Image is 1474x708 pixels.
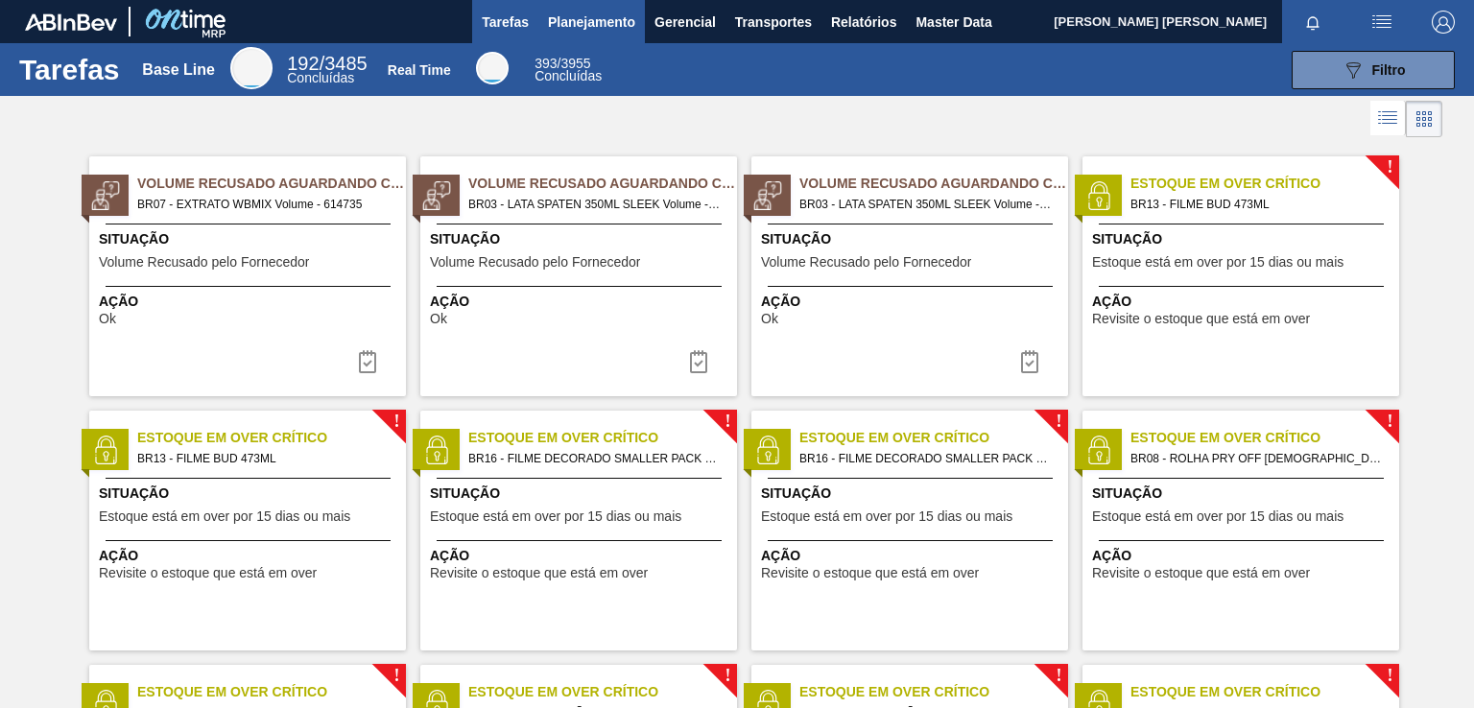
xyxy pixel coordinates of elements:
[761,509,1012,524] span: Estoque está em over por 15 dias ou mais
[761,566,979,580] span: Revisite o estoque que está em over
[137,448,391,469] span: BR13 - FILME BUD 473ML
[761,484,1063,504] span: Situação
[345,342,391,381] button: icon-task-complete
[1007,342,1053,381] div: Completar tarefa: 30406204
[761,229,1063,249] span: Situação
[535,56,557,71] span: 393
[430,255,640,270] span: Volume Recusado pelo Fornecedor
[19,59,120,81] h1: Tarefas
[1092,292,1394,312] span: Ação
[535,68,602,83] span: Concluídas
[761,255,971,270] span: Volume Recusado pelo Fornecedor
[99,292,401,312] span: Ação
[676,342,722,381] button: icon-task-complete
[1092,566,1310,580] span: Revisite o estoque que está em over
[25,13,117,31] img: TNhmsLtSVTkK8tSr43FrP2fwEKptu5GPRR3wAAAABJRU5ErkJggg==
[287,53,367,74] span: / 3485
[393,669,399,683] span: !
[1130,682,1399,702] span: Estoque em Over Crítico
[1292,51,1455,89] button: Filtro
[1387,160,1392,175] span: !
[230,47,273,89] div: Base Line
[915,11,991,34] span: Master Data
[1130,194,1384,215] span: BR13 - FILME BUD 473ML
[99,546,401,566] span: Ação
[393,414,399,429] span: !
[91,181,120,210] img: status
[799,682,1068,702] span: Estoque em Over Crítico
[1084,436,1113,464] img: status
[1370,101,1406,137] div: Visão em Lista
[761,546,1063,566] span: Ação
[99,484,401,504] span: Situação
[676,342,722,381] div: Completar tarefa: 30406203
[1372,62,1406,78] span: Filtro
[1092,255,1343,270] span: Estoque está em over por 15 dias ou mais
[831,11,896,34] span: Relatórios
[799,174,1068,194] span: Volume Recusado Aguardando Ciência
[1282,9,1343,35] button: Notificações
[468,174,737,194] span: Volume Recusado Aguardando Ciência
[1370,11,1393,34] img: userActions
[1092,546,1394,566] span: Ação
[753,181,782,210] img: status
[1387,669,1392,683] span: !
[430,229,732,249] span: Situação
[142,61,215,79] div: Base Line
[799,194,1053,215] span: BR03 - LATA SPATEN 350ML SLEEK Volume - 629878
[1130,174,1399,194] span: Estoque em Over Crítico
[687,350,710,373] img: icon-task-complete
[761,292,1063,312] span: Ação
[799,448,1053,469] span: BR16 - FILME DECORADO SMALLER PACK 269ML
[1056,669,1061,683] span: !
[1130,428,1399,448] span: Estoque em Over Crítico
[91,436,120,464] img: status
[137,682,406,702] span: Estoque em Over Crítico
[1092,484,1394,504] span: Situação
[1018,350,1041,373] img: icon-task-complete
[430,566,648,580] span: Revisite o estoque que está em over
[99,255,309,270] span: Volume Recusado pelo Fornecedor
[99,312,116,326] span: Ok
[1007,342,1053,381] button: icon-task-complete
[137,194,391,215] span: BR07 - EXTRATO WBMIX Volume - 614735
[468,194,722,215] span: BR03 - LATA SPATEN 350ML SLEEK Volume - 629876
[430,546,732,566] span: Ação
[476,52,509,84] div: Real Time
[287,53,319,74] span: 192
[535,56,590,71] span: / 3955
[753,436,782,464] img: status
[388,62,451,78] div: Real Time
[287,70,354,85] span: Concluídas
[422,181,451,210] img: status
[1432,11,1455,34] img: Logout
[430,312,447,326] span: Ok
[1387,414,1392,429] span: !
[430,484,732,504] span: Situação
[799,428,1068,448] span: Estoque em Over Crítico
[1092,509,1343,524] span: Estoque está em over por 15 dias ou mais
[1406,101,1442,137] div: Visão em Cards
[345,342,391,381] div: Completar tarefa: 30405733
[1084,181,1113,210] img: status
[468,428,737,448] span: Estoque em Over Crítico
[356,350,379,373] img: icon-task-complete
[761,312,778,326] span: Ok
[430,509,681,524] span: Estoque está em over por 15 dias ou mais
[99,509,350,524] span: Estoque está em over por 15 dias ou mais
[99,566,317,580] span: Revisite o estoque que está em over
[535,58,602,83] div: Real Time
[1092,312,1310,326] span: Revisite o estoque que está em over
[137,174,406,194] span: Volume Recusado Aguardando Ciência
[468,448,722,469] span: BR16 - FILME DECORADO SMALLER PACK 269ML
[1130,448,1384,469] span: BR08 - ROLHA PRY OFF BRAHMA 300ML
[725,414,730,429] span: !
[430,292,732,312] span: Ação
[99,229,401,249] span: Situação
[725,669,730,683] span: !
[735,11,812,34] span: Transportes
[654,11,716,34] span: Gerencial
[468,682,737,702] span: Estoque em Over Crítico
[137,428,406,448] span: Estoque em Over Crítico
[482,11,529,34] span: Tarefas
